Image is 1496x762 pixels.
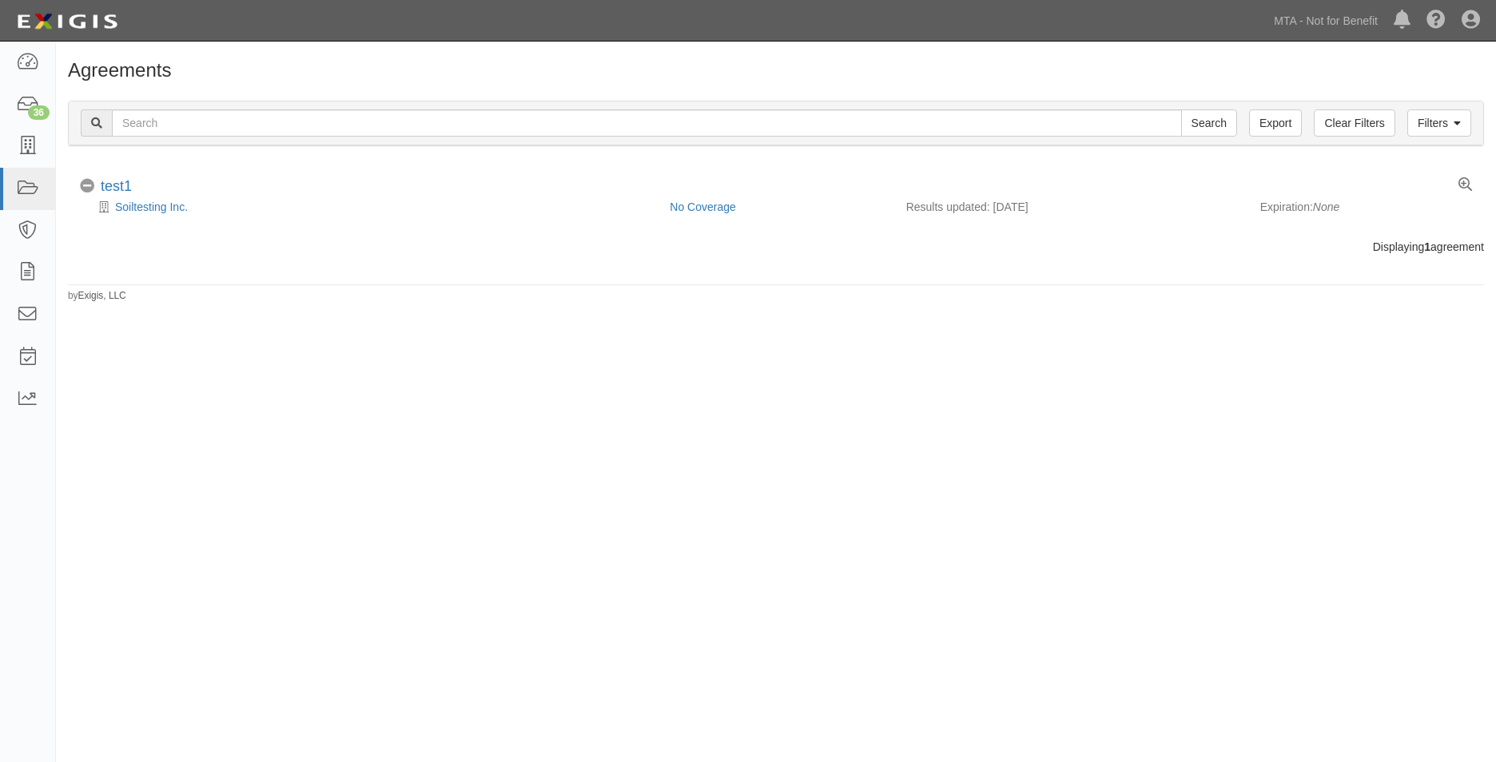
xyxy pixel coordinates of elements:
img: Logo [12,7,122,36]
i: Help Center - Complianz [1426,11,1446,30]
a: No Coverage [670,200,736,213]
a: Soiltesting Inc. [115,200,188,213]
a: MTA - Not for Benefit [1266,5,1386,37]
div: Soiltesting Inc. [80,199,658,215]
a: Exigis, LLC [78,290,126,301]
a: View results summary [1458,178,1472,192]
i: No Coverage [80,179,94,193]
input: Search [1181,109,1237,137]
input: Search [112,109,1182,137]
div: Displaying agreement [56,239,1496,255]
small: by [68,289,126,303]
div: Expiration: [1260,199,1472,215]
div: test1 [101,178,132,196]
b: 1 [1424,240,1430,253]
a: Filters [1407,109,1471,137]
div: Results updated: [DATE] [906,199,1236,215]
a: Export [1249,109,1302,137]
a: Clear Filters [1314,109,1395,137]
div: 36 [28,105,50,120]
h1: Agreements [68,60,1484,81]
a: test1 [101,178,132,194]
em: None [1313,200,1339,213]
